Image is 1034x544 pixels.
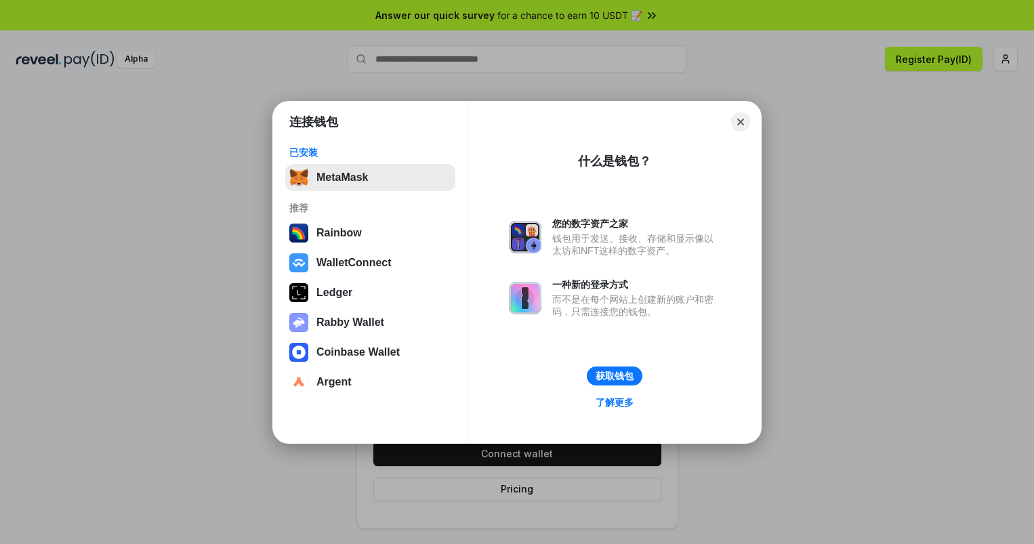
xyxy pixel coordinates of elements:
img: svg+xml,%3Csvg%20width%3D%2228%22%20height%3D%2228%22%20viewBox%3D%220%200%2028%2028%22%20fill%3D... [289,253,308,272]
button: WalletConnect [285,249,455,276]
button: Rabby Wallet [285,309,455,336]
img: svg+xml,%3Csvg%20xmlns%3D%22http%3A%2F%2Fwww.w3.org%2F2000%2Fsvg%22%20fill%3D%22none%22%20viewBox... [509,221,541,253]
button: Close [731,112,750,131]
div: 推荐 [289,202,451,214]
div: Coinbase Wallet [316,346,400,358]
div: Rabby Wallet [316,316,384,329]
div: Argent [316,376,352,388]
img: svg+xml,%3Csvg%20width%3D%2228%22%20height%3D%2228%22%20viewBox%3D%220%200%2028%2028%22%20fill%3D... [289,343,308,362]
button: 获取钱包 [587,367,642,385]
button: MetaMask [285,164,455,191]
a: 了解更多 [587,394,642,411]
button: Coinbase Wallet [285,339,455,366]
div: Rainbow [316,227,362,239]
div: 钱包用于发送、接收、存储和显示像以太坊和NFT这样的数字资产。 [552,232,720,257]
img: svg+xml,%3Csvg%20width%3D%2228%22%20height%3D%2228%22%20viewBox%3D%220%200%2028%2028%22%20fill%3D... [289,373,308,392]
div: 已安装 [289,146,451,159]
div: Ledger [316,287,352,299]
img: svg+xml,%3Csvg%20xmlns%3D%22http%3A%2F%2Fwww.w3.org%2F2000%2Fsvg%22%20width%3D%2228%22%20height%3... [289,283,308,302]
h1: 连接钱包 [289,114,338,130]
div: WalletConnect [316,257,392,269]
img: svg+xml,%3Csvg%20width%3D%22120%22%20height%3D%22120%22%20viewBox%3D%220%200%20120%20120%22%20fil... [289,224,308,243]
div: 什么是钱包？ [578,153,651,169]
button: Ledger [285,279,455,306]
img: svg+xml,%3Csvg%20xmlns%3D%22http%3A%2F%2Fwww.w3.org%2F2000%2Fsvg%22%20fill%3D%22none%22%20viewBox... [509,282,541,314]
button: Rainbow [285,219,455,247]
img: svg+xml,%3Csvg%20fill%3D%22none%22%20height%3D%2233%22%20viewBox%3D%220%200%2035%2033%22%20width%... [289,168,308,187]
div: 了解更多 [596,396,634,409]
button: Argent [285,369,455,396]
div: 而不是在每个网站上创建新的账户和密码，只需连接您的钱包。 [552,293,720,318]
div: 一种新的登录方式 [552,278,720,291]
div: 获取钱包 [596,370,634,382]
img: svg+xml,%3Csvg%20xmlns%3D%22http%3A%2F%2Fwww.w3.org%2F2000%2Fsvg%22%20fill%3D%22none%22%20viewBox... [289,313,308,332]
div: MetaMask [316,171,368,184]
div: 您的数字资产之家 [552,217,720,230]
